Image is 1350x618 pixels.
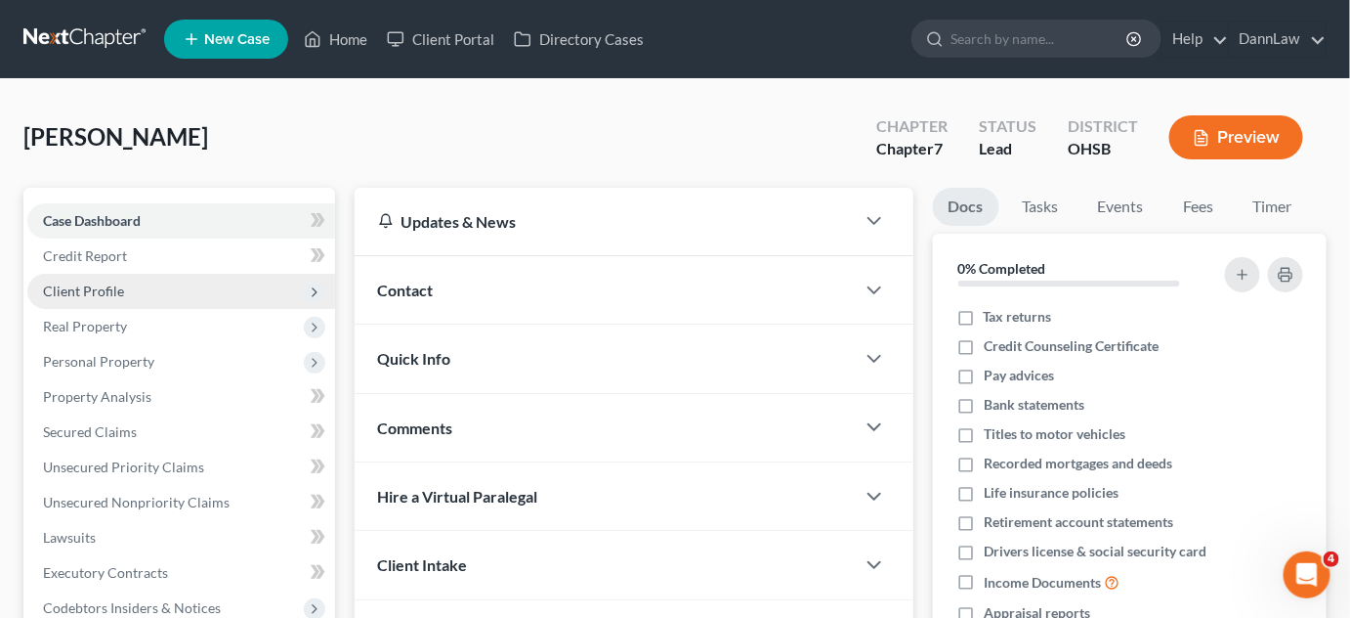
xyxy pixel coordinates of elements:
span: Secured Claims [43,423,137,440]
a: Lawsuits [27,520,335,555]
span: Life insurance policies [984,483,1118,503]
a: Property Analysis [27,379,335,415]
span: Contact [378,281,434,299]
span: New Case [204,32,270,47]
div: Updates & News [378,211,831,232]
span: Case Dashboard [43,212,141,229]
a: DannLaw [1230,22,1326,57]
a: Client Portal [377,22,504,57]
span: Hire a Virtual Paralegal [378,487,538,506]
div: Chapter [876,138,948,160]
span: Personal Property [43,353,154,370]
a: Docs [933,188,999,226]
span: 7 [934,139,943,157]
a: Unsecured Nonpriority Claims [27,485,335,520]
span: Lawsuits [43,529,96,546]
div: District [1068,115,1138,138]
span: Client Intake [378,555,468,574]
a: Executory Contracts [27,555,335,591]
span: Bank statements [984,395,1084,415]
div: Status [979,115,1036,138]
span: Retirement account statements [984,512,1173,532]
a: Events [1082,188,1160,226]
input: Search by name... [950,21,1129,57]
span: Titles to motor vehicles [984,424,1125,444]
span: Executory Contracts [43,564,168,581]
button: Preview [1169,115,1303,159]
a: Fees [1167,188,1230,226]
span: Unsecured Nonpriority Claims [43,494,230,510]
a: Directory Cases [504,22,654,57]
span: Comments [378,419,453,437]
div: Lead [979,138,1036,160]
span: Tax returns [984,307,1052,327]
span: Credit Report [43,247,127,264]
span: Codebtors Insiders & Notices [43,599,221,616]
span: Unsecured Priority Claims [43,459,204,475]
a: Case Dashboard [27,203,335,239]
span: Pay advices [984,366,1054,385]
a: Unsecured Priority Claims [27,450,335,485]
a: Timer [1238,188,1308,226]
a: Help [1162,22,1228,57]
span: Quick Info [378,349,451,368]
div: OHSB [1068,138,1138,160]
span: Recorded mortgages and deeds [984,454,1172,473]
a: Tasks [1007,188,1075,226]
span: Property Analysis [43,388,151,405]
span: Income Documents [984,573,1101,593]
span: Drivers license & social security card [984,542,1206,561]
a: Secured Claims [27,415,335,450]
span: Client Profile [43,283,124,299]
strong: 0% Completed [958,260,1046,277]
span: 4 [1324,552,1339,567]
a: Credit Report [27,239,335,274]
iframe: Intercom live chat [1284,552,1330,598]
div: Chapter [876,115,948,138]
span: Real Property [43,318,127,334]
a: Home [294,22,377,57]
span: [PERSON_NAME] [23,122,208,151]
span: Credit Counseling Certificate [984,336,1159,356]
